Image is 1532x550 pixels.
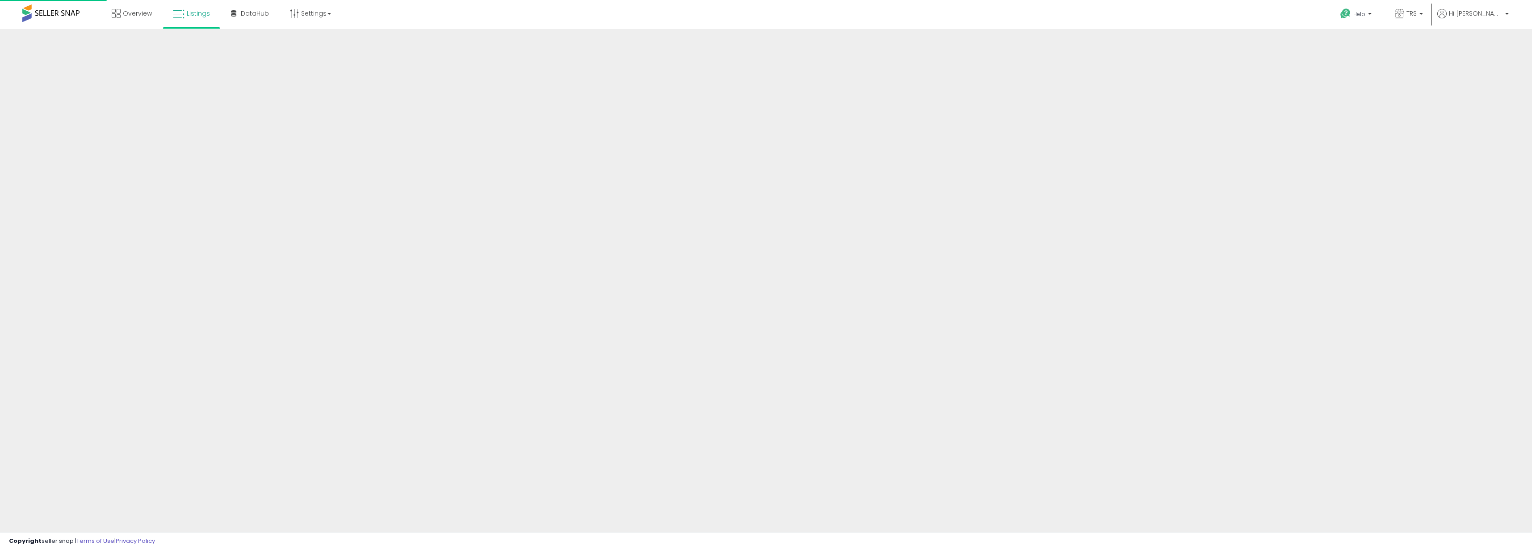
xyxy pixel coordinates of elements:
[1340,8,1351,19] i: Get Help
[187,9,210,18] span: Listings
[1437,9,1509,29] a: Hi [PERSON_NAME]
[1449,9,1503,18] span: Hi [PERSON_NAME]
[1333,1,1381,29] a: Help
[1406,9,1417,18] span: TRS
[123,9,152,18] span: Overview
[241,9,269,18] span: DataHub
[1353,10,1365,18] span: Help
